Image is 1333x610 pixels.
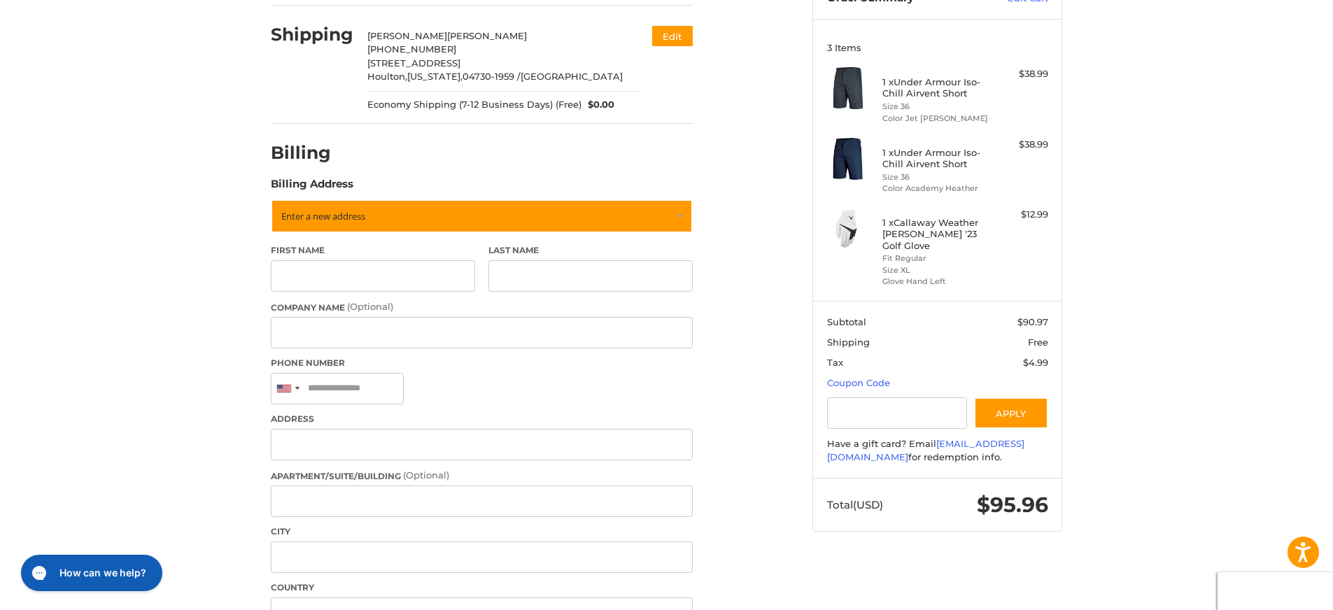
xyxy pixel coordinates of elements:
span: [PERSON_NAME] [367,30,447,41]
span: [US_STATE], [407,71,463,82]
label: Country [271,581,693,594]
label: Apartment/Suite/Building [271,469,693,483]
span: $95.96 [977,492,1048,518]
h4: 1 x Under Armour Iso-Chill Airvent Short [882,147,989,170]
span: Houlton, [367,71,407,82]
h4: 1 x Callaway Weather [PERSON_NAME] '23 Golf Glove [882,217,989,251]
li: Glove Hand Left [882,276,989,288]
li: Color Academy Heather [882,183,989,194]
span: [PHONE_NUMBER] [367,43,456,55]
li: Size 36 [882,171,989,183]
span: Free [1028,336,1048,348]
a: Coupon Code [827,377,890,388]
li: Color Jet [PERSON_NAME] [882,113,989,125]
div: Have a gift card? Email for redemption info. [827,437,1048,464]
h2: Billing [271,142,353,164]
button: Apply [974,397,1048,429]
small: (Optional) [403,469,449,481]
span: [GEOGRAPHIC_DATA] [521,71,623,82]
div: $38.99 [993,138,1048,152]
span: $0.00 [581,98,615,112]
a: Enter or select a different address [271,199,693,233]
li: Size 36 [882,101,989,113]
div: United States: +1 [271,374,304,404]
label: Phone Number [271,357,693,369]
li: Fit Regular [882,253,989,264]
h2: Shipping [271,24,353,45]
span: Economy Shipping (7-12 Business Days) (Free) [367,98,581,112]
span: Shipping [827,336,870,348]
span: 04730-1959 / [463,71,521,82]
span: $90.97 [1017,316,1048,327]
span: Tax [827,357,843,368]
label: City [271,525,693,538]
span: $4.99 [1023,357,1048,368]
small: (Optional) [347,301,393,312]
span: Enter a new address [281,210,365,222]
label: Address [271,413,693,425]
iframe: Gorgias live chat messenger [14,550,167,596]
li: Size XL [882,264,989,276]
h3: 3 Items [827,42,1048,53]
label: Company Name [271,300,693,314]
span: [STREET_ADDRESS] [367,57,460,69]
span: Subtotal [827,316,866,327]
h4: 1 x Under Armour Iso-Chill Airvent Short [882,76,989,99]
span: [PERSON_NAME] [447,30,527,41]
div: $12.99 [993,208,1048,222]
label: First Name [271,244,475,257]
button: Edit [652,26,693,46]
div: $38.99 [993,67,1048,81]
input: Gift Certificate or Coupon Code [827,397,968,429]
legend: Billing Address [271,176,353,199]
label: Last Name [488,244,693,257]
span: Total (USD) [827,498,883,511]
iframe: Google Customer Reviews [1218,572,1333,610]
